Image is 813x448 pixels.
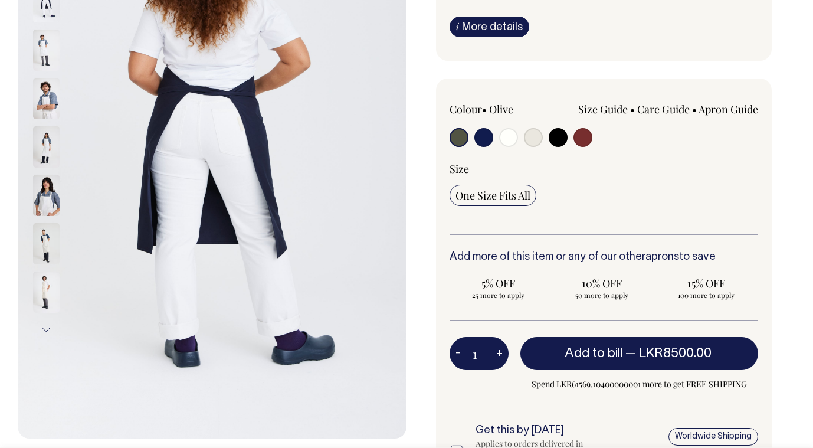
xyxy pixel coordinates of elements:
span: Spend LKR61569.10400000001 more to get FREE SHIPPING [520,377,758,391]
span: Add to bill [565,348,622,359]
img: off-white [33,30,60,71]
span: One Size Fits All [455,188,530,202]
span: • [692,102,697,116]
span: • [630,102,635,116]
input: One Size Fits All [450,185,536,206]
img: off-white [33,175,60,216]
img: off-white [33,126,60,168]
h6: Get this by [DATE] [476,425,618,437]
a: iMore details [450,17,529,37]
input: 10% OFF 50 more to apply [553,273,650,303]
input: 15% OFF 100 more to apply [658,273,755,303]
span: 10% OFF [559,276,644,290]
button: Next [37,316,55,343]
a: Size Guide [578,102,628,116]
span: LKR8500.00 [639,348,712,359]
h6: Add more of this item or any of our other to save [450,251,758,263]
span: 25 more to apply [455,290,540,300]
a: aprons [645,252,679,262]
a: Apron Guide [699,102,758,116]
button: - [450,342,466,365]
img: off-white [33,78,60,119]
div: Colour [450,102,573,116]
button: Add to bill —LKR8500.00 [520,337,758,370]
span: 5% OFF [455,276,540,290]
img: natural [33,223,60,264]
span: — [625,348,714,359]
div: Size [450,162,758,176]
button: + [490,342,509,365]
img: natural [33,272,60,313]
span: 50 more to apply [559,290,644,300]
label: Olive [489,102,513,116]
input: 5% OFF 25 more to apply [450,273,546,303]
span: i [456,20,459,32]
span: • [482,102,487,116]
span: 100 more to apply [664,290,749,300]
a: Care Guide [637,102,690,116]
span: 15% OFF [664,276,749,290]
